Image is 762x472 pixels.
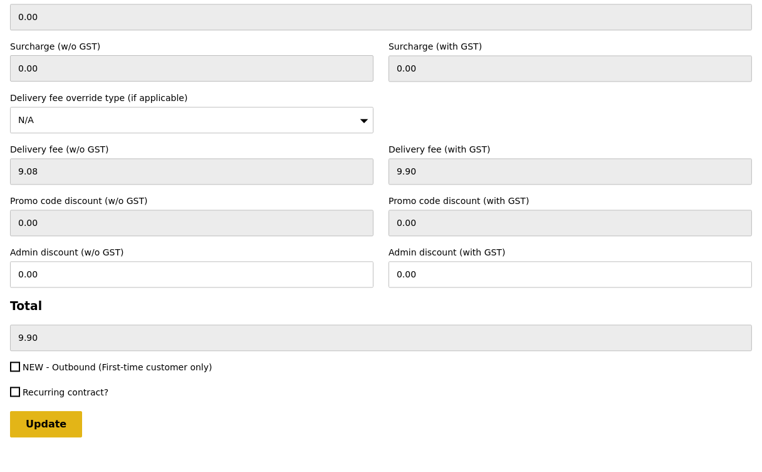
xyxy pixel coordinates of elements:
[389,40,752,53] label: Surcharge (with GST)
[389,246,752,259] label: Admin discount (with GST)
[10,92,373,104] label: Delivery fee override type (if applicable)
[10,387,20,397] input: Recurring contract?
[10,362,20,372] input: NEW - Outbound (First-time customer only)
[389,195,752,207] label: Promo code discount (with GST)
[10,40,373,53] label: Surcharge (w/o GST)
[18,115,34,125] span: N/A
[10,299,752,313] h3: Total
[10,195,373,207] label: Promo code discount (w/o GST)
[23,387,108,397] span: Recurring contract?
[23,362,212,372] span: NEW - Outbound (First-time customer only)
[389,143,752,156] label: Delivery fee (with GST)
[10,411,82,437] input: Update
[10,143,373,156] label: Delivery fee (w/o GST)
[10,246,373,259] label: Admin discount (w/o GST)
